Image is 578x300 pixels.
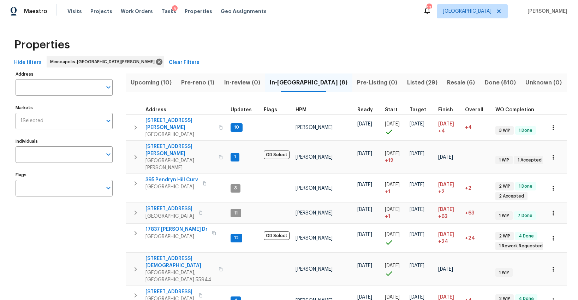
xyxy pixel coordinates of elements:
[515,157,544,163] span: 1 Accepted
[357,207,372,212] span: [DATE]
[103,149,113,159] button: Open
[438,238,448,245] span: +24
[447,78,476,88] span: Resale (6)
[410,122,424,127] span: [DATE]
[385,182,400,187] span: [DATE]
[145,213,194,220] span: [GEOGRAPHIC_DATA]
[296,107,306,112] span: HPM
[20,118,43,124] span: 1 Selected
[465,236,475,241] span: +24
[357,295,372,300] span: [DATE]
[462,114,493,140] td: 4 day(s) past target finish date
[221,8,267,15] span: Geo Assignments
[435,224,462,253] td: Scheduled to finish 24 day(s) late
[47,56,164,67] div: Minneapolis-[GEOGRAPHIC_DATA][PERSON_NAME]
[357,107,379,112] div: Earliest renovation start date (first business day after COE or Checkout)
[296,125,333,130] span: [PERSON_NAME]
[296,267,333,272] span: [PERSON_NAME]
[435,174,462,203] td: Scheduled to finish 2 day(s) late
[382,114,407,140] td: Project started on time
[465,107,490,112] div: Days past target finish date
[516,183,535,189] span: 1 Done
[357,78,398,88] span: Pre-Listing (0)
[145,143,214,157] span: [STREET_ADDRESS][PERSON_NAME]
[462,203,493,223] td: 63 day(s) past target finish date
[130,78,172,88] span: Upcoming (10)
[296,186,333,191] span: [PERSON_NAME]
[385,157,393,164] span: + 12
[357,263,372,268] span: [DATE]
[385,213,390,220] span: + 1
[11,56,44,69] button: Hide filters
[443,8,491,15] span: [GEOGRAPHIC_DATA]
[16,106,113,110] label: Markets
[382,253,407,286] td: Project started on time
[103,116,113,126] button: Open
[438,107,453,112] span: Finish
[231,154,239,160] span: 1
[357,151,372,156] span: [DATE]
[357,182,372,187] span: [DATE]
[224,78,261,88] span: In-review (0)
[231,235,242,241] span: 12
[410,107,433,112] div: Target renovation project end date
[24,8,47,15] span: Maestro
[145,183,198,190] span: [GEOGRAPHIC_DATA]
[103,183,113,193] button: Open
[357,232,372,237] span: [DATE]
[231,185,240,191] span: 3
[410,232,424,237] span: [DATE]
[516,128,535,134] span: 1 Done
[410,295,424,300] span: [DATE]
[410,151,424,156] span: [DATE]
[525,8,567,15] span: [PERSON_NAME]
[465,186,471,191] span: +2
[465,107,483,112] span: Overall
[145,117,214,131] span: [STREET_ADDRESS][PERSON_NAME]
[145,176,198,183] span: 395 Pendryn Hill Curv
[231,124,242,130] span: 10
[385,151,400,156] span: [DATE]
[264,151,290,159] span: OD Select
[484,78,516,88] span: Done (810)
[410,107,426,112] span: Target
[145,255,214,269] span: [STREET_ADDRESS][DEMOGRAPHIC_DATA]
[16,139,113,143] label: Individuals
[515,213,535,219] span: 7 Done
[169,58,199,67] span: Clear Filters
[382,141,407,173] td: Project started 12 days late
[264,107,277,112] span: Flags
[495,107,534,112] span: WO Completion
[438,207,454,212] span: [DATE]
[496,183,513,189] span: 2 WIP
[145,157,214,171] span: [GEOGRAPHIC_DATA][PERSON_NAME]
[296,236,333,241] span: [PERSON_NAME]
[103,82,113,92] button: Open
[438,155,453,160] span: [DATE]
[145,288,194,295] span: [STREET_ADDRESS]
[145,107,166,112] span: Address
[121,8,153,15] span: Work Orders
[385,207,400,212] span: [DATE]
[525,78,562,88] span: Unknown (0)
[180,78,215,88] span: Pre-reno (1)
[145,233,208,240] span: [GEOGRAPHIC_DATA]
[406,78,438,88] span: Listed (29)
[172,5,178,12] div: 5
[385,295,400,300] span: [DATE]
[496,193,527,199] span: 2 Accepted
[410,182,424,187] span: [DATE]
[385,107,404,112] div: Actual renovation start date
[438,295,454,300] span: [DATE]
[438,107,459,112] div: Projected renovation finish date
[50,58,157,65] span: Minneapolis-[GEOGRAPHIC_DATA][PERSON_NAME]
[496,128,513,134] span: 3 WIP
[357,122,372,127] span: [DATE]
[438,128,445,135] span: +4
[67,8,82,15] span: Visits
[16,72,113,76] label: Address
[516,233,537,239] span: 4 Done
[385,263,400,268] span: [DATE]
[185,8,212,15] span: Properties
[14,41,70,48] span: Properties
